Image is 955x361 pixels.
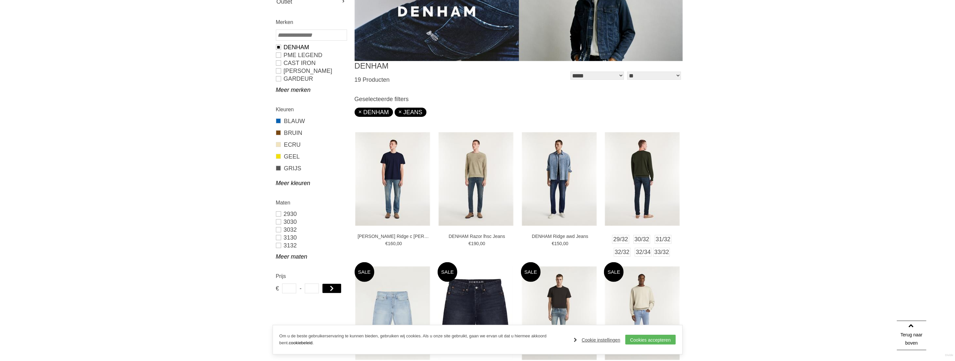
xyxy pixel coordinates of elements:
[355,76,390,83] span: 19 Producten
[614,248,631,257] a: 32/32
[276,129,346,137] a: BRUIN
[276,284,279,293] span: €
[479,241,480,246] span: ,
[276,210,346,218] a: 2930
[276,59,346,67] a: CAST IRON
[441,233,513,239] a: DENHAM Razor lhsc Jeans
[276,67,346,75] a: [PERSON_NAME]
[399,109,423,116] a: JEANS
[276,43,346,51] a: DENHAM
[276,140,346,149] a: ECRU
[276,242,346,249] a: 3132
[635,248,652,257] a: 32/34
[655,235,672,244] a: 31/32
[439,132,513,226] img: DENHAM Razor lhsc Jeans
[562,241,563,246] span: ,
[355,61,519,71] h1: DENHAM
[359,109,389,116] a: DENHAM
[276,75,346,83] a: GARDEUR
[522,132,597,226] img: DENHAM Ridge awd Jeans
[355,266,430,360] img: DENHAM Razor short fmfbi Shorts
[563,241,569,246] span: 00
[468,241,471,246] span: €
[276,272,346,280] h2: Prijs
[276,86,346,94] a: Meer merken
[355,96,683,103] h3: Geselecteerde filters
[471,241,479,246] span: 190
[276,152,346,161] a: GEEL
[276,164,346,173] a: GRIJS
[397,241,402,246] span: 00
[276,226,346,234] a: 3032
[522,266,597,360] img: DENHAM Bolt vwc Jeans
[276,51,346,59] a: PME LEGEND
[276,234,346,242] a: 3130
[439,266,513,360] img: DENHAM Razor short fmbb Shorts
[276,199,346,207] h2: Maten
[897,321,926,350] a: Terug naar boven
[358,233,430,239] a: [PERSON_NAME] Ridge c [PERSON_NAME] [PERSON_NAME]
[289,340,312,345] a: cookiebeleid
[633,235,650,244] a: 30/32
[552,241,554,246] span: €
[276,105,346,114] h2: Kleuren
[396,241,397,246] span: ,
[625,335,676,345] a: Cookies accepteren
[385,241,388,246] span: €
[276,18,346,26] h2: Merken
[276,179,346,187] a: Meer kleuren
[945,351,953,359] a: Divide
[280,333,568,347] p: Om u de beste gebruikerservaring te kunnen bieden, gebruiken wij cookies. Als u onze site gebruik...
[276,253,346,261] a: Meer maten
[355,132,430,226] img: DENHAM Ridge c hadden Jeans
[276,117,346,125] a: BLAUW
[612,235,629,244] a: 29/32
[480,241,485,246] span: 00
[276,218,346,226] a: 3030
[605,132,680,226] img: DENHAM Bolt fm jack Jeans
[574,335,620,345] a: Cookie instellingen
[524,233,596,239] a: DENHAM Ridge awd Jeans
[300,284,301,293] span: -
[388,241,395,246] span: 160
[653,248,670,257] a: 33/32
[554,241,562,246] span: 150
[605,266,680,360] img: DENHAM Bolt hfml Jeans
